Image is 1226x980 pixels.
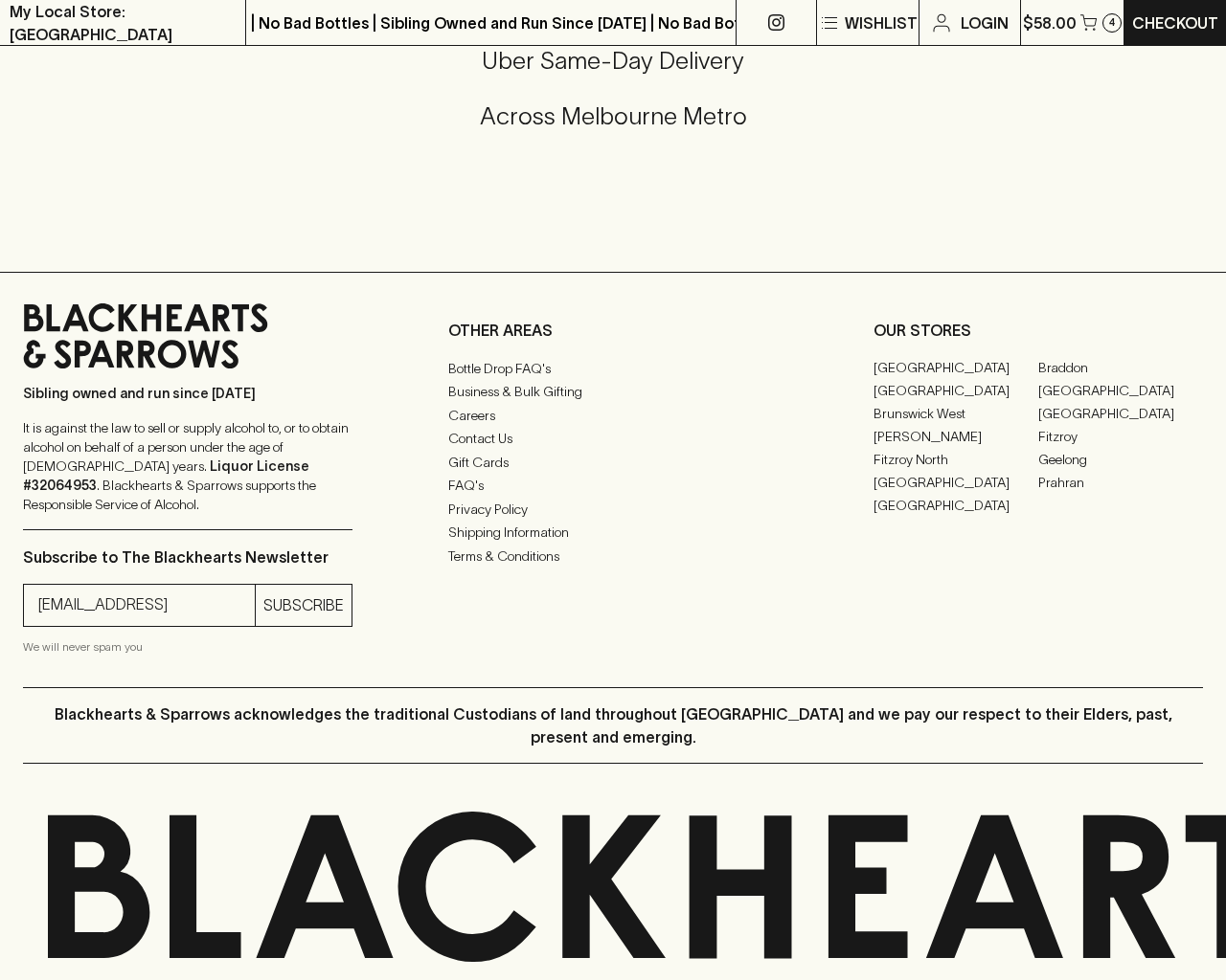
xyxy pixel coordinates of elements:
[448,475,778,498] a: FAQ's
[23,384,352,403] p: Sibling owned and run since [DATE]
[37,702,1189,748] p: Blackhearts & Sparrows acknowledges the traditional Custodians of land throughout [GEOGRAPHIC_DAT...
[23,458,309,493] strong: Liquor License #32064953
[448,451,778,474] a: Gift Cards
[23,546,352,568] p: Subscribe to The Blackhearts Newsletter
[256,585,352,626] button: SUBSCRIBE
[874,319,1203,342] p: OUR STORES
[448,545,778,568] a: Terms & Conditions
[874,449,1038,472] a: Fitzroy North
[23,637,352,657] p: We will never spam you
[448,498,778,521] a: Privacy Policy
[1038,357,1203,380] a: Braddon
[874,403,1038,426] a: Brunswick West
[23,418,352,514] p: It is against the law to sell or supply alcohol to, or to obtain alcohol on behalf of a person un...
[448,381,778,404] a: Business & Bulk Gifting
[23,100,1203,132] h5: Across Melbourne Metro
[263,593,344,616] p: SUBSCRIBE
[1038,403,1203,426] a: [GEOGRAPHIC_DATA]
[874,357,1038,380] a: [GEOGRAPHIC_DATA]
[448,404,778,427] a: Careers
[874,495,1038,518] a: [GEOGRAPHIC_DATA]
[448,319,778,342] p: OTHER AREAS
[1132,11,1218,34] p: Checkout
[1023,11,1077,34] p: $58.00
[38,590,255,620] input: e.g. jane@blackheartsandsparrows.com.au
[961,11,1009,34] p: Login
[23,45,1203,77] h5: Uber Same-Day Delivery
[1038,426,1203,449] a: Fitzroy
[448,428,778,451] a: Contact Us
[448,357,778,380] a: Bottle Drop FAQ's
[874,426,1038,449] a: [PERSON_NAME]
[1038,472,1203,495] a: Prahran
[874,472,1038,495] a: [GEOGRAPHIC_DATA]
[845,11,918,34] p: Wishlist
[1109,17,1115,28] p: 4
[1038,380,1203,403] a: [GEOGRAPHIC_DATA]
[448,522,778,545] a: Shipping Information
[1038,449,1203,472] a: Geelong
[874,380,1038,403] a: [GEOGRAPHIC_DATA]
